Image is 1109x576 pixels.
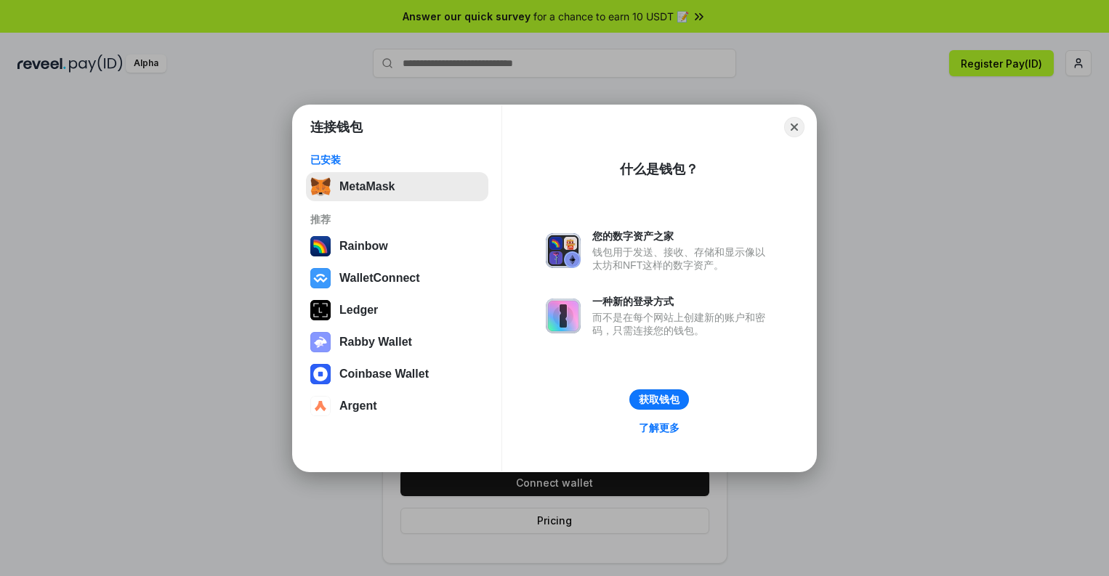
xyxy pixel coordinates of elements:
img: svg+xml,%3Csvg%20xmlns%3D%22http%3A%2F%2Fwww.w3.org%2F2000%2Fsvg%22%20width%3D%2228%22%20height%3... [310,300,331,320]
div: 什么是钱包？ [620,161,698,178]
button: Close [784,117,804,137]
div: 推荐 [310,213,484,226]
a: 了解更多 [630,418,688,437]
button: Rainbow [306,232,488,261]
img: svg+xml,%3Csvg%20width%3D%2228%22%20height%3D%2228%22%20viewBox%3D%220%200%2028%2028%22%20fill%3D... [310,268,331,288]
button: Argent [306,392,488,421]
img: svg+xml,%3Csvg%20xmlns%3D%22http%3A%2F%2Fwww.w3.org%2F2000%2Fsvg%22%20fill%3D%22none%22%20viewBox... [546,233,581,268]
div: WalletConnect [339,272,420,285]
div: 您的数字资产之家 [592,230,773,243]
img: svg+xml,%3Csvg%20width%3D%2228%22%20height%3D%2228%22%20viewBox%3D%220%200%2028%2028%22%20fill%3D... [310,396,331,416]
div: Rainbow [339,240,388,253]
button: MetaMask [306,172,488,201]
div: 获取钱包 [639,393,679,406]
img: svg+xml,%3Csvg%20width%3D%2228%22%20height%3D%2228%22%20viewBox%3D%220%200%2028%2028%22%20fill%3D... [310,364,331,384]
div: Ledger [339,304,378,317]
button: WalletConnect [306,264,488,293]
div: 一种新的登录方式 [592,295,773,308]
h1: 连接钱包 [310,118,363,136]
button: Coinbase Wallet [306,360,488,389]
div: 钱包用于发送、接收、存储和显示像以太坊和NFT这样的数字资产。 [592,246,773,272]
button: Rabby Wallet [306,328,488,357]
div: MetaMask [339,180,395,193]
img: svg+xml,%3Csvg%20xmlns%3D%22http%3A%2F%2Fwww.w3.org%2F2000%2Fsvg%22%20fill%3D%22none%22%20viewBox... [310,332,331,352]
div: 已安装 [310,153,484,166]
button: Ledger [306,296,488,325]
div: Rabby Wallet [339,336,412,349]
div: 了解更多 [639,421,679,434]
div: Coinbase Wallet [339,368,429,381]
div: Argent [339,399,377,413]
img: svg+xml,%3Csvg%20xmlns%3D%22http%3A%2F%2Fwww.w3.org%2F2000%2Fsvg%22%20fill%3D%22none%22%20viewBox... [546,299,581,333]
img: svg+xml,%3Csvg%20fill%3D%22none%22%20height%3D%2233%22%20viewBox%3D%220%200%2035%2033%22%20width%... [310,177,331,197]
img: svg+xml,%3Csvg%20width%3D%22120%22%20height%3D%22120%22%20viewBox%3D%220%200%20120%20120%22%20fil... [310,236,331,256]
div: 而不是在每个网站上创建新的账户和密码，只需连接您的钱包。 [592,311,773,337]
button: 获取钱包 [629,389,689,410]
